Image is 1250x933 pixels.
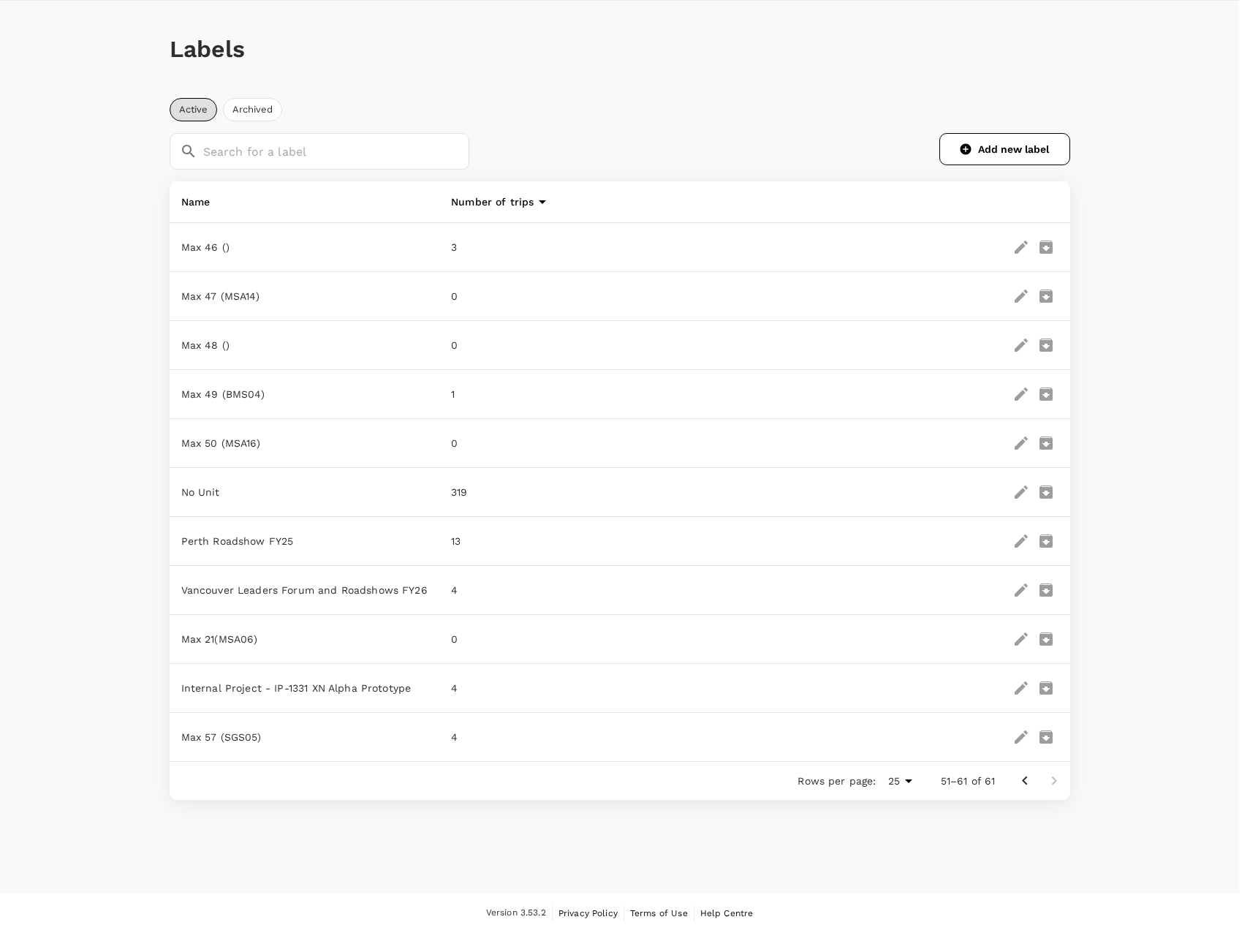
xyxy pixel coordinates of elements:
[1034,676,1058,700] button: delete
[1034,382,1058,407] button: delete
[798,774,876,788] p: Rows per page:
[451,193,824,211] div: Number of trips
[451,632,824,646] p: 0
[181,485,428,499] p: No Unit
[170,181,440,223] th: Name
[181,240,428,254] p: Max 46 ()
[1009,480,1034,505] button: edit
[1034,480,1058,505] button: delete
[451,730,824,744] p: 4
[1009,333,1034,358] button: edit
[882,771,917,792] div: 25
[451,387,824,401] p: 1
[203,133,470,170] input: Search for a label
[181,387,428,401] p: Max 49 (BMS04)
[1034,529,1058,554] button: delete
[1009,578,1034,603] button: edit
[181,632,428,646] p: Max 21(MSA06)
[181,436,428,450] p: Max 50 (MSA16)
[1034,431,1058,456] button: delete
[1009,725,1034,749] button: edit
[558,908,618,918] span: Privacy Policy
[1009,676,1034,700] button: edit
[939,133,1070,165] button: Add new label
[181,730,428,744] p: Max 57 (SGS05)
[1009,382,1034,407] button: edit
[451,289,824,303] p: 0
[1034,235,1058,260] button: delete
[1034,627,1058,651] button: delete
[486,906,546,921] span: Version 3.53.2
[451,534,824,548] p: 13
[1009,431,1034,456] button: edit
[1009,627,1034,651] button: edit
[181,681,428,695] p: Internal Project - IP-1331 XN Alpha Prototype
[1009,529,1034,554] button: edit
[451,583,824,597] p: 4
[170,98,217,121] button: Active
[630,908,688,918] span: Terms of Use
[1009,235,1034,260] button: edit
[451,436,824,450] p: 0
[1034,284,1058,309] button: delete
[181,289,428,303] p: Max 47 (MSA14)
[1034,333,1058,358] button: delete
[451,240,824,254] p: 3
[700,908,754,918] span: Help Centre
[1034,725,1058,749] button: delete
[1010,766,1039,796] button: Go to previous page
[181,338,428,352] p: Max 48 ()
[223,98,282,121] button: Archived
[451,485,824,499] p: 319
[170,36,1070,63] h1: Labels
[451,681,824,695] p: 4
[1009,284,1034,309] button: edit
[181,583,428,597] p: Vancouver Leaders Forum and Roadshows FY26
[1034,578,1058,603] button: delete
[181,534,428,548] p: Perth Roadshow FY25
[451,338,824,352] p: 0
[941,774,996,788] p: 51–61 of 61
